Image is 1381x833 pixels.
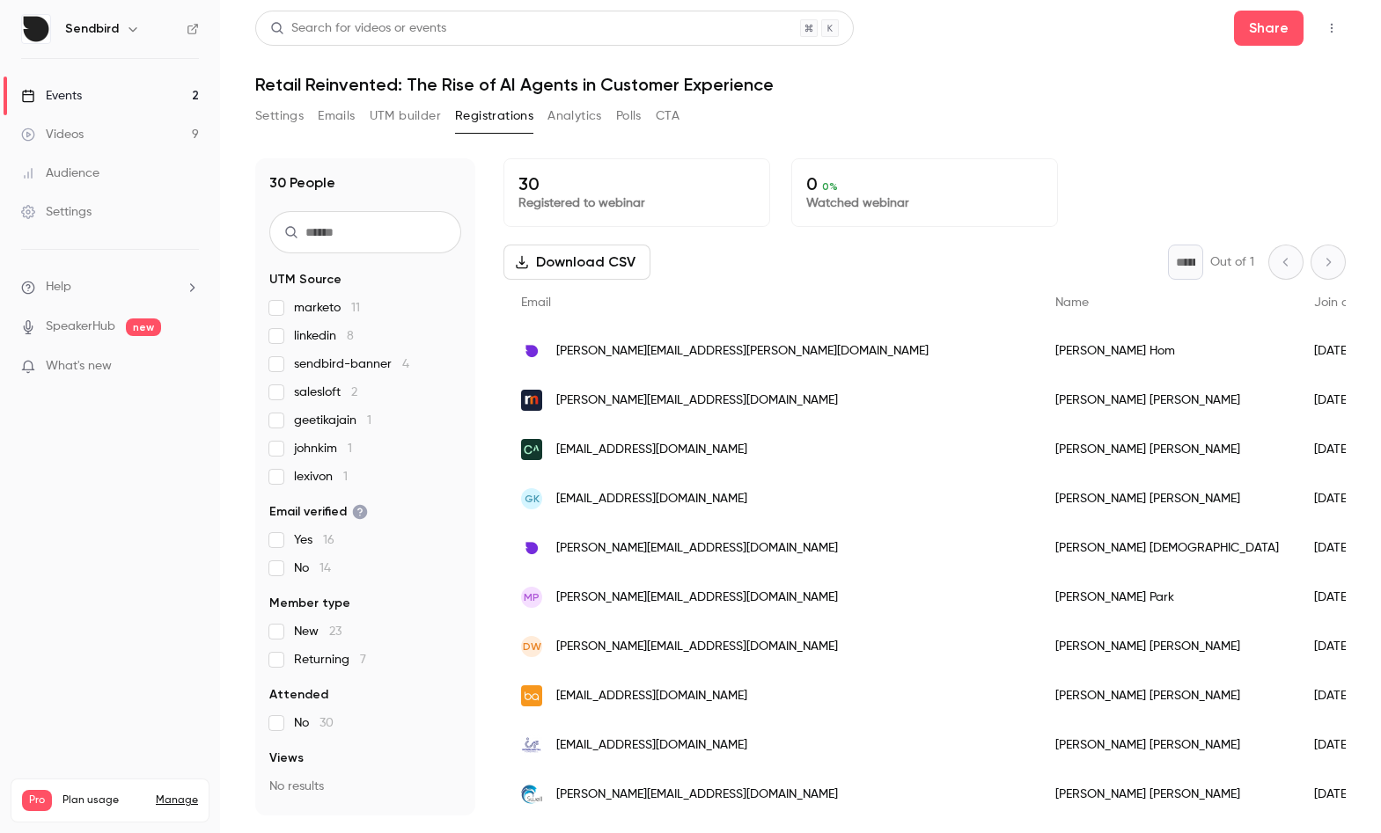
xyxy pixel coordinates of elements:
[521,784,542,805] img: swellrecruit.com
[656,102,679,130] button: CTA
[1234,11,1304,46] button: Share
[294,559,331,577] span: No
[156,793,198,807] a: Manage
[269,595,350,612] span: Member type
[521,439,542,460] img: getcaret.com
[523,639,541,654] span: DW
[556,638,838,656] span: [PERSON_NAME][EMAIL_ADDRESS][DOMAIN_NAME]
[351,302,360,314] span: 11
[255,74,1346,95] h1: Retail Reinvented: The Rise of AI Agents in Customer Experience
[46,278,71,296] span: Help
[503,245,650,280] button: Download CSV
[294,384,357,401] span: salesloft
[21,203,92,221] div: Settings
[524,589,540,605] span: MP
[255,102,304,130] button: Settings
[21,278,199,296] li: help-dropdown-opener
[347,330,354,342] span: 8
[269,172,335,194] h1: 30 People
[556,687,747,705] span: [EMAIL_ADDRESS][DOMAIN_NAME]
[525,491,540,507] span: GK
[556,539,838,558] span: [PERSON_NAME][EMAIL_ADDRESS][DOMAIN_NAME]
[294,623,342,640] span: New
[518,194,755,212] p: Registered to webinar
[521,685,542,706] img: batemanagency.com
[556,391,838,410] span: [PERSON_NAME][EMAIL_ADDRESS][DOMAIN_NAME]
[556,786,838,804] span: [PERSON_NAME][EMAIL_ADDRESS][DOMAIN_NAME]
[556,441,747,459] span: [EMAIL_ADDRESS][DOMAIN_NAME]
[318,102,355,130] button: Emails
[1038,622,1297,671] div: [PERSON_NAME] [PERSON_NAME]
[1038,523,1297,573] div: [PERSON_NAME] [DEMOGRAPHIC_DATA]
[22,790,52,811] span: Pro
[329,625,342,638] span: 23
[616,102,642,130] button: Polls
[1038,376,1297,425] div: [PERSON_NAME] [PERSON_NAME]
[294,531,334,549] span: Yes
[343,471,348,483] span: 1
[521,296,551,309] span: Email
[521,390,542,411] img: roomonitor.com
[367,414,371,427] span: 1
[1055,296,1089,309] span: Name
[1210,253,1254,271] p: Out of 1
[270,19,446,38] div: Search for videos or events
[556,490,747,508] span: [EMAIL_ADDRESS][DOMAIN_NAME]
[1314,296,1369,309] span: Join date
[294,327,354,345] span: linkedin
[294,714,334,732] span: No
[269,813,319,830] span: Referrer
[46,357,112,376] span: What's new
[294,355,409,373] span: sendbird-banner
[21,164,99,182] div: Audience
[521,537,542,559] img: sendbird.com
[21,87,82,105] div: Events
[556,342,929,361] span: [PERSON_NAME][EMAIL_ADDRESS][PERSON_NAME][DOMAIN_NAME]
[351,386,357,398] span: 2
[348,442,352,455] span: 1
[1038,573,1297,622] div: [PERSON_NAME] Park
[455,102,533,130] button: Registrations
[556,736,747,755] span: [EMAIL_ADDRESS][DOMAIN_NAME]
[126,318,161,336] span: new
[547,102,602,130] button: Analytics
[294,299,360,317] span: marketo
[521,734,542,756] img: icfundings.org
[269,778,461,795] p: No results
[1038,671,1297,720] div: [PERSON_NAME] [PERSON_NAME]
[402,358,409,370] span: 4
[521,340,542,362] img: sendbird.com
[294,412,371,429] span: geetikajain
[1038,326,1297,376] div: [PERSON_NAME] Hom
[1038,425,1297,474] div: [PERSON_NAME] [PERSON_NAME]
[323,534,334,546] span: 16
[269,271,342,289] span: UTM Source
[46,318,115,336] a: SpeakerHub
[178,359,199,375] iframe: Noticeable Trigger
[1038,720,1297,770] div: [PERSON_NAME] [PERSON_NAME]
[65,20,119,38] h6: Sendbird
[806,194,1043,212] p: Watched webinar
[21,126,84,143] div: Videos
[556,588,838,607] span: [PERSON_NAME][EMAIL_ADDRESS][DOMAIN_NAME]
[62,793,145,807] span: Plan usage
[294,468,348,486] span: lexivon
[806,173,1043,194] p: 0
[269,686,328,704] span: Attended
[320,562,331,574] span: 14
[269,503,368,521] span: Email verified
[360,654,366,666] span: 7
[1038,474,1297,523] div: [PERSON_NAME] [PERSON_NAME]
[294,440,352,457] span: johnkim
[269,749,304,767] span: Views
[320,717,334,729] span: 30
[294,651,366,669] span: Returning
[22,15,50,43] img: Sendbird
[518,173,755,194] p: 30
[1038,770,1297,819] div: [PERSON_NAME] [PERSON_NAME]
[822,180,838,193] span: 0 %
[370,102,441,130] button: UTM builder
